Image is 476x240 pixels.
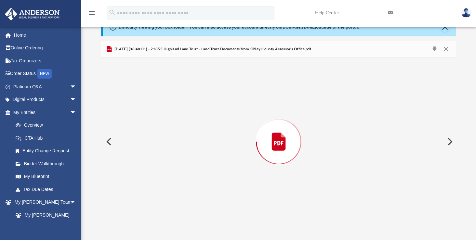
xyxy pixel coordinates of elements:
img: Anderson Advisors Platinum Portal [3,8,62,20]
div: NEW [37,69,52,79]
button: Close [440,45,452,54]
span: arrow_drop_down [70,106,83,119]
a: My [PERSON_NAME] Teamarrow_drop_down [5,196,83,209]
button: Previous File [101,133,115,151]
a: CTA Hub [9,132,86,145]
a: Digital Productsarrow_drop_down [5,93,86,106]
a: Platinum Q&Aarrow_drop_down [5,80,86,93]
button: Next File [442,133,456,151]
span: arrow_drop_down [70,80,83,94]
i: search [109,9,116,16]
a: My [PERSON_NAME] Team [9,208,80,229]
span: arrow_drop_down [70,196,83,209]
button: Download [429,45,440,54]
a: My Entitiesarrow_drop_down [5,106,86,119]
div: Preview [101,41,456,226]
a: My Blueprint [9,170,83,183]
a: Binder Walkthrough [9,157,86,170]
span: [DATE] (08:48:01) - 22855 Highland Lane Trust - Land Trust Documents from Sibley County Assessor'... [113,46,311,52]
a: Home [5,29,86,42]
a: Online Ordering [5,42,86,55]
i: menu [88,9,96,17]
a: menu [88,12,96,17]
a: Overview [9,119,86,132]
a: Order StatusNEW [5,67,86,81]
a: Tax Due Dates [9,183,86,196]
a: Entity Change Request [9,145,86,158]
a: Tax Organizers [5,54,86,67]
img: User Pic [461,8,471,18]
span: arrow_drop_down [70,93,83,107]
